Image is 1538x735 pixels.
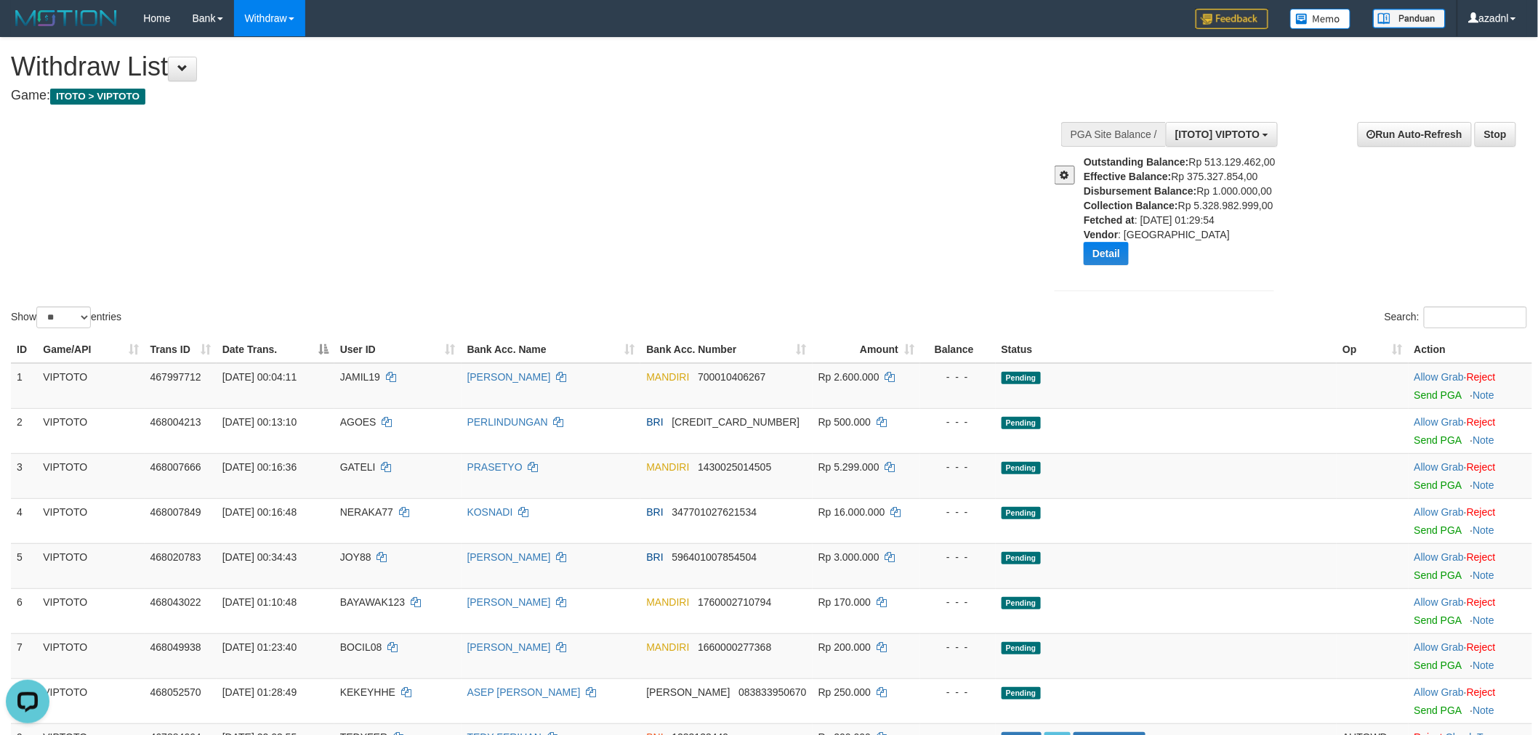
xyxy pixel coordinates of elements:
span: Rp 200.000 [818,641,871,653]
th: User ID: activate to sort column ascending [334,336,462,363]
span: BRI [646,551,663,563]
a: Send PGA [1414,704,1462,716]
a: Note [1473,524,1495,536]
td: · [1409,633,1532,678]
a: Note [1473,659,1495,671]
td: VIPTOTO [37,408,144,453]
img: Feedback.jpg [1196,9,1268,29]
h4: Game: [11,89,1011,103]
span: Pending [1002,597,1041,609]
span: Rp 16.000.000 [818,506,885,518]
span: BRI [646,506,663,518]
td: 6 [11,588,37,633]
span: [DATE] 01:23:40 [222,641,297,653]
span: · [1414,551,1467,563]
td: · [1409,363,1532,409]
th: ID [11,336,37,363]
span: BOCIL08 [340,641,382,653]
td: 7 [11,633,37,678]
span: MANDIRI [646,641,689,653]
span: MANDIRI [646,596,689,608]
td: 2 [11,408,37,453]
span: [DATE] 01:28:49 [222,686,297,698]
a: Note [1473,434,1495,446]
div: - - - [926,550,990,564]
td: VIPTOTO [37,363,144,409]
div: - - - [926,415,990,429]
span: Rp 170.000 [818,596,871,608]
td: VIPTOTO [37,633,144,678]
a: Reject [1467,641,1496,653]
span: KEKEYHHE [340,686,395,698]
a: Send PGA [1414,614,1462,626]
span: Pending [1002,687,1041,699]
button: Open LiveChat chat widget [6,6,49,49]
a: Reject [1467,551,1496,563]
span: MANDIRI [646,371,689,383]
span: 467997712 [150,371,201,383]
div: Rp 513.129.462,00 Rp 375.327.854,00 Rp 1.000.000,00 Rp 5.328.982.999,00 : [DATE] 01:29:54 : [GEOG... [1084,155,1285,276]
a: Send PGA [1414,659,1462,671]
a: Note [1473,614,1495,626]
th: Balance [920,336,996,363]
td: VIPTOTO [37,543,144,588]
td: 4 [11,498,37,543]
span: [DATE] 01:10:48 [222,596,297,608]
a: [PERSON_NAME] [467,551,551,563]
span: Pending [1002,372,1041,384]
span: BAYAWAK123 [340,596,405,608]
b: Effective Balance: [1084,171,1172,182]
a: ASEP [PERSON_NAME] [467,686,581,698]
span: BRI [646,416,663,428]
a: Allow Grab [1414,416,1464,428]
th: Date Trans.: activate to sort column descending [217,336,334,363]
th: Trans ID: activate to sort column ascending [145,336,217,363]
td: · [1409,408,1532,453]
span: [PERSON_NAME] [646,686,730,698]
span: Copy 113401024070504 to clipboard [672,416,800,428]
span: Copy 596401007854504 to clipboard [672,551,757,563]
span: [DATE] 00:13:10 [222,416,297,428]
div: - - - [926,370,990,384]
span: Copy 1430025014505 to clipboard [698,461,771,473]
a: PRASETYO [467,461,523,473]
th: Status [996,336,1337,363]
a: Send PGA [1414,569,1462,581]
a: [PERSON_NAME] [467,371,551,383]
span: · [1414,416,1467,428]
img: panduan.png [1373,9,1446,28]
span: [DATE] 00:34:43 [222,551,297,563]
a: Stop [1475,122,1516,147]
a: Send PGA [1414,434,1462,446]
a: Reject [1467,461,1496,473]
div: - - - [926,640,990,654]
a: Note [1473,479,1495,491]
a: Allow Grab [1414,551,1464,563]
input: Search: [1424,306,1527,328]
select: Showentries [36,306,91,328]
span: 468020783 [150,551,201,563]
td: VIPTOTO [37,453,144,498]
span: Pending [1002,417,1041,429]
div: - - - [926,505,990,519]
a: Send PGA [1414,479,1462,491]
a: Reject [1467,506,1496,518]
img: Button%20Memo.svg [1290,9,1351,29]
a: Allow Grab [1414,506,1464,518]
img: MOTION_logo.png [11,7,121,29]
div: - - - [926,595,990,609]
label: Show entries [11,306,121,328]
td: · [1409,678,1532,723]
span: AGOES [340,416,377,428]
th: Op: activate to sort column ascending [1337,336,1408,363]
span: [DATE] 00:04:11 [222,371,297,383]
h1: Withdraw List [11,52,1011,81]
span: · [1414,596,1467,608]
span: · [1414,641,1467,653]
a: Send PGA [1414,389,1462,401]
td: 1 [11,363,37,409]
span: Pending [1002,462,1041,474]
th: Amount: activate to sort column ascending [813,336,920,363]
td: VIPTOTO [37,678,144,723]
button: [ITOTO] VIPTOTO [1166,122,1278,147]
